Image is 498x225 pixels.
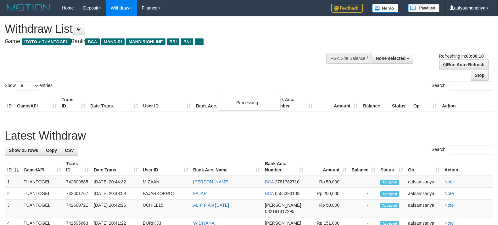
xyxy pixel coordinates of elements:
a: Show 25 rows [5,145,42,156]
span: None selected [376,56,406,61]
input: Search: [449,81,493,90]
span: BCA [265,179,274,184]
span: MANDIRI [101,38,125,45]
td: TUANTOGEL [21,188,64,199]
td: aafsamsanya [406,176,442,188]
a: Stop [471,70,489,81]
td: Rp 200,000 [306,188,349,199]
label: Search: [432,145,493,154]
a: FAJAR [193,191,207,196]
span: [PERSON_NAME] [265,203,301,208]
th: Bank Acc. Name [193,94,271,112]
button: None selected [372,53,413,64]
th: Game/API [14,94,59,112]
td: TUANTOGEL [21,199,64,217]
span: Copy 082191317295 to clipboard [265,209,294,214]
th: Trans ID [59,94,88,112]
td: 2 [5,188,21,199]
span: Accepted [380,191,399,197]
label: Search: [432,81,493,90]
th: Balance [360,94,389,112]
a: Note [445,191,454,196]
th: Op [411,94,439,112]
th: ID: activate to sort column descending [5,158,21,176]
img: MOTION_logo.png [5,3,53,13]
span: BCA [265,191,274,196]
span: Copy 6555393109 to clipboard [275,191,299,196]
img: Button%20Memo.svg [372,4,399,13]
span: ITOTO > TUANTOGEL [22,38,71,45]
td: UCHILL15 [140,199,191,217]
th: Game/API: activate to sort column ascending [21,158,64,176]
td: MIZAAN [140,176,191,188]
td: - [349,188,378,199]
th: Amount: activate to sort column ascending [306,158,349,176]
td: - [349,199,378,217]
a: Note [445,179,454,184]
th: Status: activate to sort column ascending [378,158,406,176]
th: Balance: activate to sort column ascending [349,158,378,176]
th: Date Trans.: activate to sort column ascending [91,158,140,176]
img: Feedback.jpg [331,4,363,13]
td: TUANTOGEL [21,176,64,188]
span: MANDIRIONLINE [126,38,165,45]
h1: Withdraw List [5,23,326,35]
a: Copy [42,145,61,156]
span: ... [195,38,203,45]
span: BNI [181,38,193,45]
td: FAJARKOPROT [140,188,191,199]
a: Note [445,203,454,208]
label: Show entries [5,81,53,90]
select: Showentries [16,81,39,90]
th: Trans ID: activate to sort column ascending [64,158,91,176]
strong: 00:00:10 [466,54,484,59]
td: [DATE] 20:42:26 [91,199,140,217]
h1: Latest Withdraw [5,130,493,142]
span: Show 25 rows [9,148,38,153]
a: CSV [61,145,78,156]
span: CSV [65,148,74,153]
a: Run Auto-Refresh [439,59,489,70]
td: aafsamsanya [406,199,442,217]
td: [DATE] 20:43:58 [91,188,140,199]
span: BRI [167,38,179,45]
th: Date Trans. [88,94,141,112]
span: Accepted [380,203,399,208]
td: Rp 50,000 [306,199,349,217]
a: ALIP FIAN [DATE] [193,203,229,208]
td: [DATE] 20:44:32 [91,176,140,188]
td: aafsamsanya [406,188,442,199]
td: 742601767 [64,188,91,199]
td: Rp 50,000 [306,176,349,188]
th: Amount [315,94,360,112]
div: PGA Site Balance / [326,53,372,64]
td: - [349,176,378,188]
div: Processing... [218,95,281,111]
th: User ID: activate to sort column ascending [140,158,191,176]
input: Search: [449,145,493,154]
span: Copy 2781782710 to clipboard [275,179,299,184]
span: BCA [85,38,99,45]
th: User ID [141,94,193,112]
span: Refreshing in: [439,54,484,59]
th: Action [439,94,493,112]
td: 742600721 [64,199,91,217]
td: 742609885 [64,176,91,188]
th: Bank Acc. Name: activate to sort column ascending [191,158,262,176]
th: Op: activate to sort column ascending [406,158,442,176]
th: Action [442,158,493,176]
h4: Game: Bank: [5,38,326,45]
th: Bank Acc. Number [271,94,315,112]
span: Copy [46,148,57,153]
img: panduan.png [408,4,439,12]
span: Accepted [380,180,399,185]
a: [PERSON_NAME] [193,179,229,184]
th: Status [389,94,411,112]
td: 1 [5,176,21,188]
td: 3 [5,199,21,217]
th: Bank Acc. Number: activate to sort column ascending [262,158,306,176]
th: ID [5,94,14,112]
